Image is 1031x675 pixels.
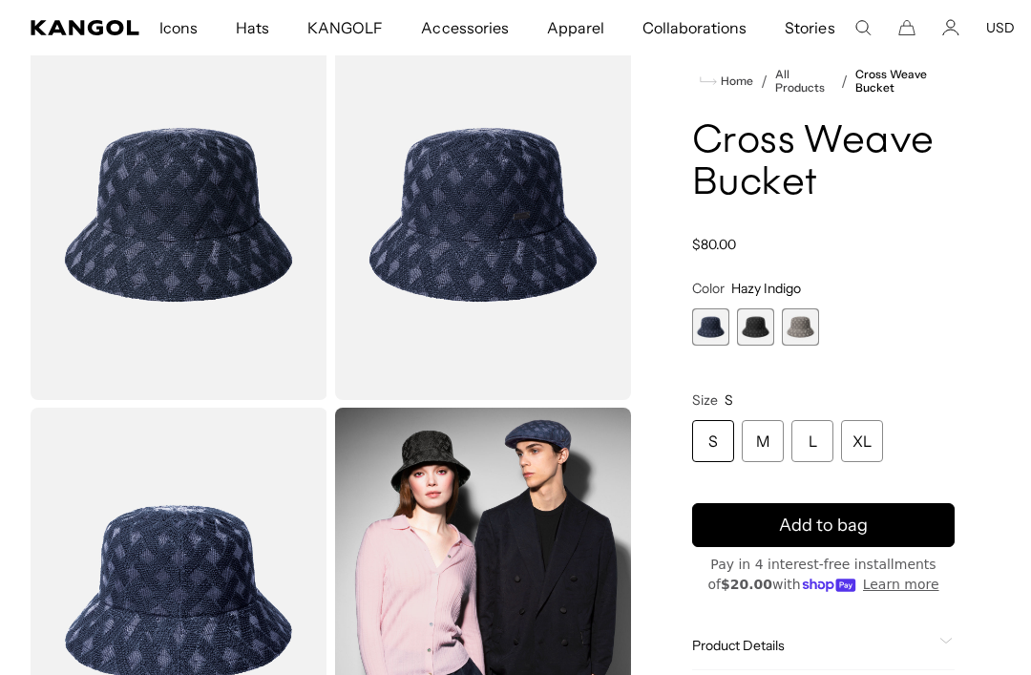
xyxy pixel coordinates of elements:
[737,308,774,346] div: 2 of 3
[692,420,734,462] div: S
[841,420,883,462] div: XL
[942,19,959,36] a: Account
[717,74,753,88] span: Home
[775,68,833,95] a: All Products
[898,19,915,36] button: Cart
[692,236,736,253] span: $80.00
[692,391,718,409] span: Size
[779,513,868,538] span: Add to bag
[833,70,848,93] li: /
[725,391,733,409] span: S
[742,420,784,462] div: M
[692,68,955,95] nav: breadcrumbs
[782,308,819,346] label: Warm Grey
[855,68,955,95] a: Cross Weave Bucket
[731,280,801,297] span: Hazy Indigo
[335,30,632,400] img: color-hazy-indigo
[782,308,819,346] div: 3 of 3
[737,308,774,346] label: Black
[700,73,753,90] a: Home
[692,121,955,205] h1: Cross Weave Bucket
[692,308,729,346] label: Hazy Indigo
[31,20,140,35] a: Kangol
[986,19,1015,36] button: USD
[692,503,955,547] button: Add to bag
[854,19,872,36] summary: Search here
[753,70,768,93] li: /
[692,637,932,654] span: Product Details
[692,280,725,297] span: Color
[692,308,729,346] div: 1 of 3
[791,420,833,462] div: L
[31,30,327,400] img: color-hazy-indigo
